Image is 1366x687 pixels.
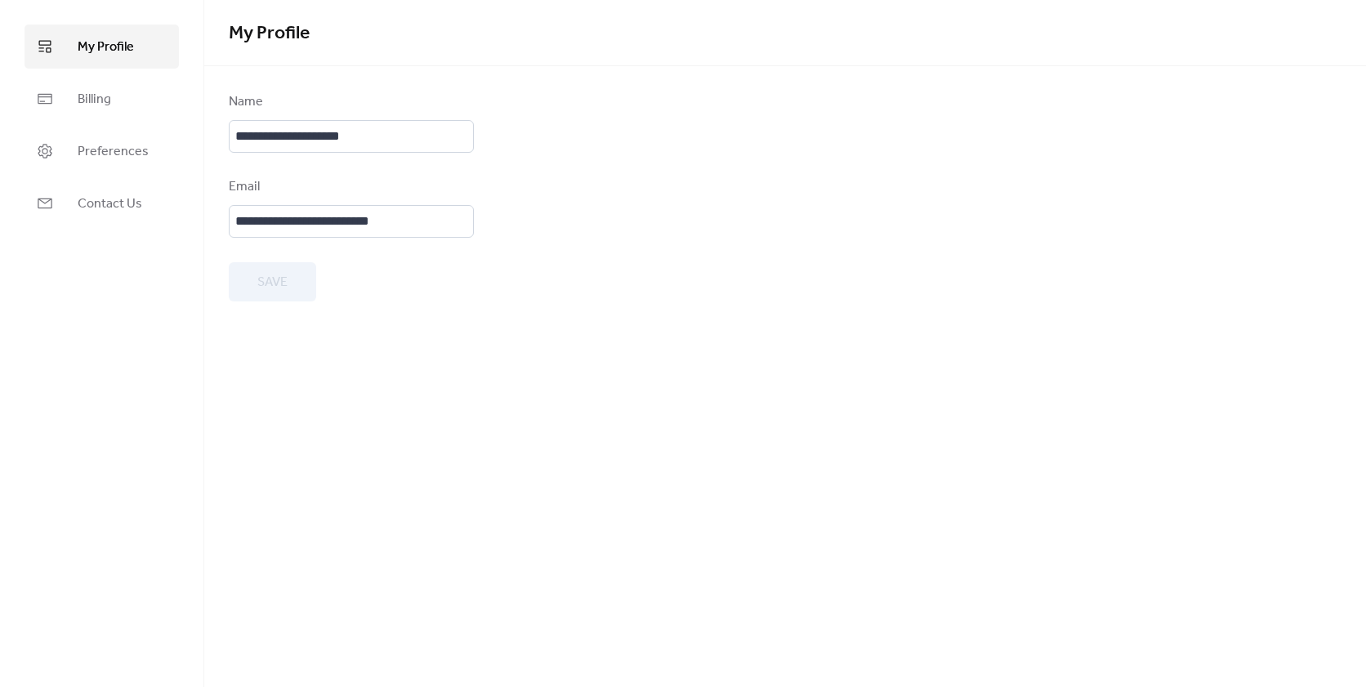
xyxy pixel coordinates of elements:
div: Name [229,92,471,112]
span: Billing [78,90,111,109]
span: My Profile [78,38,134,57]
div: Email [229,177,471,197]
a: Preferences [25,129,179,173]
span: Preferences [78,142,149,162]
a: My Profile [25,25,179,69]
a: Billing [25,77,179,121]
a: Contact Us [25,181,179,225]
span: Contact Us [78,194,142,214]
span: My Profile [229,16,310,51]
